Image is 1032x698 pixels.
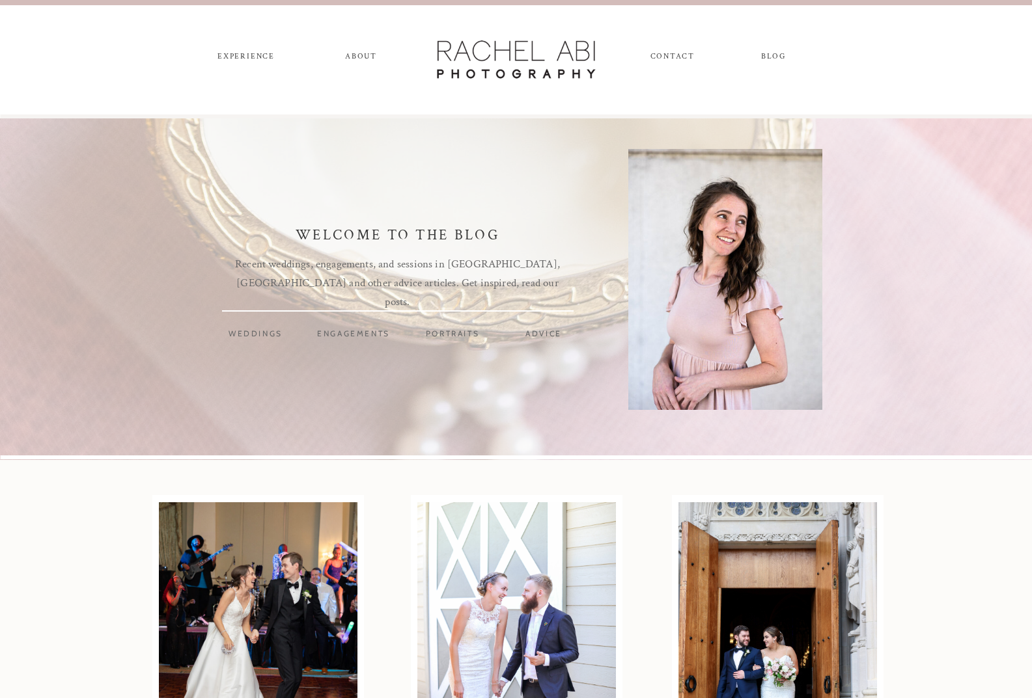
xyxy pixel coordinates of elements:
a: portraits [415,328,491,342]
a: experience [212,52,281,66]
h1: welcome to the blog [275,227,521,247]
a: blog [750,52,798,66]
a: CONTACT [650,52,694,66]
a: advice [522,328,566,342]
a: ABOUT [343,52,380,66]
a: weddings [225,328,287,342]
p: Recent weddings, engagements, and sessions in [GEOGRAPHIC_DATA], [GEOGRAPHIC_DATA] and other advi... [233,255,563,295]
a: engagements [311,328,397,342]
